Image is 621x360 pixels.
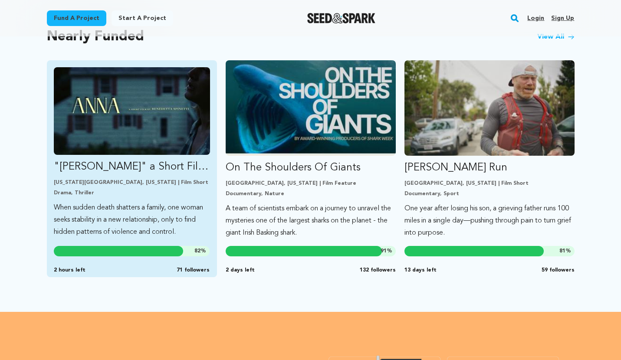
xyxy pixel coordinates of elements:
span: 13 days left [404,267,437,274]
span: % [559,248,571,255]
span: 59 followers [542,267,575,274]
span: 2 hours left [54,267,85,274]
img: Seed&Spark Logo Dark Mode [307,13,375,23]
p: [GEOGRAPHIC_DATA], [US_STATE] | Film Short [404,180,575,187]
p: Documentary, Sport [404,190,575,197]
p: [PERSON_NAME] Run [404,161,575,175]
span: 82 [194,249,200,254]
a: Fund &quot;ANNA&quot; a Short Film by Benedetta Spinetti [54,67,210,238]
p: Documentary, Nature [226,190,396,197]
a: Fund a project [47,10,106,26]
span: 132 followers [360,267,396,274]
a: Fund On The Shoulders Of Giants [226,60,396,239]
span: 71 followers [177,267,210,274]
p: When sudden death shatters a family, one woman seeks stability in a new relationship, only to fin... [54,202,210,238]
a: View All [537,32,575,42]
a: Fund Ryan’s Run [404,60,575,239]
p: [GEOGRAPHIC_DATA], [US_STATE] | Film Feature [226,180,396,187]
p: One year after losing his son, a grieving father runs 100 miles in a single day—pushing through p... [404,203,575,239]
p: [US_STATE][GEOGRAPHIC_DATA], [US_STATE] | Film Short [54,179,210,186]
h2: Nearly Funded [47,31,144,43]
a: Login [527,11,544,25]
span: 91 [381,249,387,254]
p: Drama, Thriller [54,190,210,196]
span: % [194,248,206,255]
span: % [381,248,392,255]
span: 2 days left [226,267,255,274]
a: Seed&Spark Homepage [307,13,375,23]
a: Sign up [551,11,574,25]
p: On The Shoulders Of Giants [226,161,396,175]
p: A team of scientists embark on a journey to unravel the mysteries one of the largest sharks on th... [226,203,396,239]
p: "[PERSON_NAME]" a Short Film by [PERSON_NAME] [54,160,210,174]
a: Start a project [112,10,173,26]
span: 81 [559,249,565,254]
